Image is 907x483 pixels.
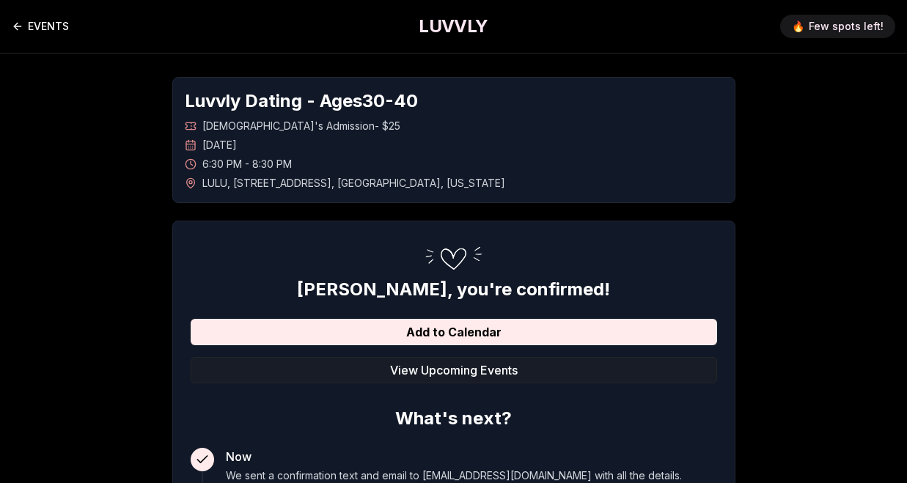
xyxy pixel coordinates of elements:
[809,19,884,34] span: Few spots left!
[12,12,69,41] a: Back to events
[417,239,491,278] img: Confirmation Step
[191,401,717,430] h2: What's next?
[226,468,682,483] p: We sent a confirmation text and email to [EMAIL_ADDRESS][DOMAIN_NAME] with all the details.
[792,19,804,34] span: 🔥
[202,157,292,172] span: 6:30 PM - 8:30 PM
[226,448,682,465] h3: Now
[419,15,488,38] a: LUVVLY
[191,319,717,345] button: Add to Calendar
[191,278,717,301] h2: [PERSON_NAME] , you're confirmed!
[202,138,237,152] span: [DATE]
[191,357,717,383] button: View Upcoming Events
[185,89,723,113] h1: Luvvly Dating - Ages 30 - 40
[202,176,505,191] span: LULU , [STREET_ADDRESS] , [GEOGRAPHIC_DATA] , [US_STATE]
[202,119,400,133] span: [DEMOGRAPHIC_DATA]'s Admission - $25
